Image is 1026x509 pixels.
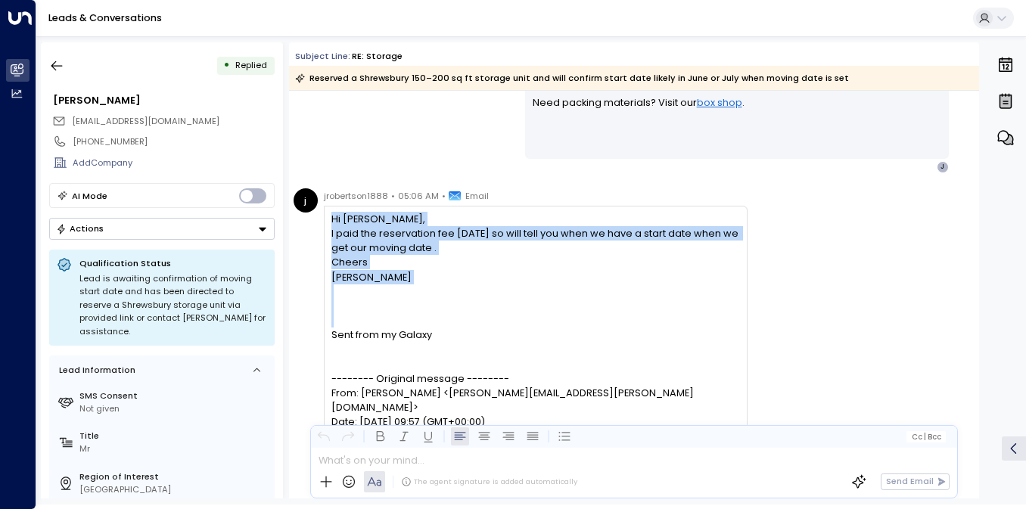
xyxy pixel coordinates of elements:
[912,433,941,441] span: Cc Bcc
[924,433,926,441] span: |
[79,430,269,442] label: Title
[331,386,739,414] div: From: [PERSON_NAME] <[PERSON_NAME][EMAIL_ADDRESS][PERSON_NAME][DOMAIN_NAME]>
[295,70,849,85] div: Reserved a Shrewsbury 150–200 sq ft storage unit and will confirm start date likely in June or Ju...
[937,161,949,173] div: J
[54,364,135,377] div: Lead Information
[401,476,577,487] div: The agent signature is added automatically
[79,402,269,415] div: Not given
[352,50,403,63] div: RE: Storage
[73,135,274,148] div: [PHONE_NUMBER]
[391,188,395,203] span: •
[79,483,269,496] div: [GEOGRAPHIC_DATA]
[79,390,269,402] label: SMS Consent
[53,93,274,107] div: [PERSON_NAME]
[72,115,219,128] span: jrobertson1888@gmail.com
[331,226,739,255] div: I paid the reservation fee [DATE] so will tell you when we have a start date when we get our movi...
[315,427,333,445] button: Undo
[465,188,489,203] span: Email
[324,188,388,203] span: jrobertson1888
[79,272,267,339] div: Lead is awaiting confirmation of moving start date and has been directed to reserve a Shrewsbury ...
[331,327,739,342] div: Sent from my Galaxy
[235,59,267,71] span: Replied
[56,223,104,234] div: Actions
[331,270,739,284] div: [PERSON_NAME]
[331,371,739,386] div: -------- Original message --------
[331,255,739,269] div: Cheers
[72,115,219,127] span: [EMAIL_ADDRESS][DOMAIN_NAME]
[442,188,446,203] span: •
[339,427,357,445] button: Redo
[295,50,350,62] span: Subject Line:
[79,470,269,483] label: Region of Interest
[79,257,267,269] p: Qualification Status
[398,188,439,203] span: 05:06 AM
[906,431,946,442] button: Cc|Bcc
[697,95,742,110] a: box shop
[331,414,739,429] div: Date: [DATE] 09:57 (GMT+00:00)
[72,188,107,203] div: AI Mode
[294,188,318,213] div: j
[223,54,230,76] div: •
[49,218,275,240] div: Button group with a nested menu
[49,218,275,240] button: Actions
[79,442,269,455] div: Mr
[331,212,739,226] div: Hi [PERSON_NAME],
[73,157,274,169] div: AddCompany
[48,11,162,24] a: Leads & Conversations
